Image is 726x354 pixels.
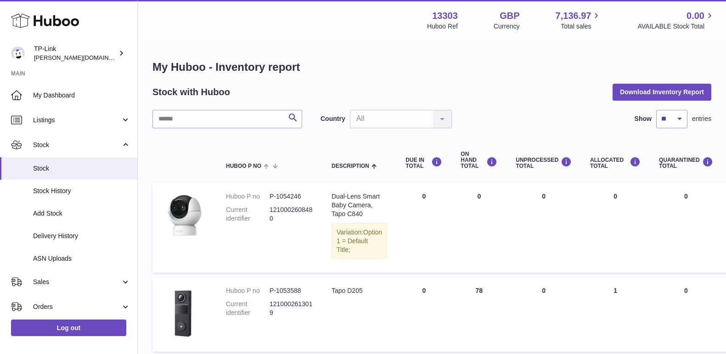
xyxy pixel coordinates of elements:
td: 0 [507,277,581,351]
dt: Huboo P no [226,286,270,295]
span: ASN Uploads [33,254,130,263]
a: 7,136.97 Total sales [556,10,602,31]
td: 0 [581,183,650,273]
a: 0.00 AVAILABLE Stock Total [637,10,715,31]
span: Sales [33,278,121,286]
h2: Stock with Huboo [152,86,230,98]
dd: 1210002608480 [270,206,313,223]
h1: My Huboo - Inventory report [152,60,711,74]
span: Stock [33,164,130,173]
label: Country [321,114,345,123]
a: Log out [11,320,126,336]
span: Option 1 = Default Title; [337,228,382,253]
span: My Dashboard [33,91,130,100]
td: 1 [581,277,650,351]
label: Show [635,114,652,123]
span: Description [332,163,369,169]
strong: GBP [500,10,519,22]
div: TP-Link [34,45,117,62]
strong: 13303 [432,10,458,22]
dt: Huboo P no [226,192,270,201]
div: Tapo D205 [332,286,387,295]
button: Download Inventory Report [613,84,711,100]
div: QUARANTINED Total [659,157,713,169]
dd: P-1053588 [270,286,313,295]
div: Currency [494,22,520,31]
span: Stock [33,141,121,149]
span: [PERSON_NAME][DOMAIN_NAME][EMAIL_ADDRESS][DOMAIN_NAME] [34,54,232,61]
span: 0 [684,193,688,200]
td: 78 [451,277,507,351]
span: Stock History [33,187,130,195]
div: Dual-Lens Smart Baby Camera, Tapo C840 [332,192,387,218]
dt: Current identifier [226,206,270,223]
div: ON HAND Total [461,151,497,170]
dt: Current identifier [226,300,270,317]
div: ALLOCATED Total [590,157,641,169]
span: Huboo P no [226,163,261,169]
td: 0 [396,277,451,351]
span: 0 [684,287,688,294]
img: product image [162,286,208,340]
div: UNPROCESSED Total [516,157,572,169]
div: DUE IN TOTAL [405,157,442,169]
span: 7,136.97 [556,10,591,22]
div: Variation: [332,223,387,259]
span: Add Stock [33,209,130,218]
span: entries [692,114,711,123]
td: 0 [396,183,451,273]
span: Delivery History [33,232,130,240]
span: Orders [33,303,121,311]
span: Listings [33,116,121,125]
div: Huboo Ref [427,22,458,31]
span: 0.00 [687,10,704,22]
span: AVAILABLE Stock Total [637,22,715,31]
td: 0 [507,183,581,273]
img: susie.li@tp-link.com [11,46,25,60]
img: product image [162,192,208,238]
dd: P-1054246 [270,192,313,201]
span: Total sales [561,22,602,31]
dd: 1210002613019 [270,300,313,317]
td: 0 [451,183,507,273]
